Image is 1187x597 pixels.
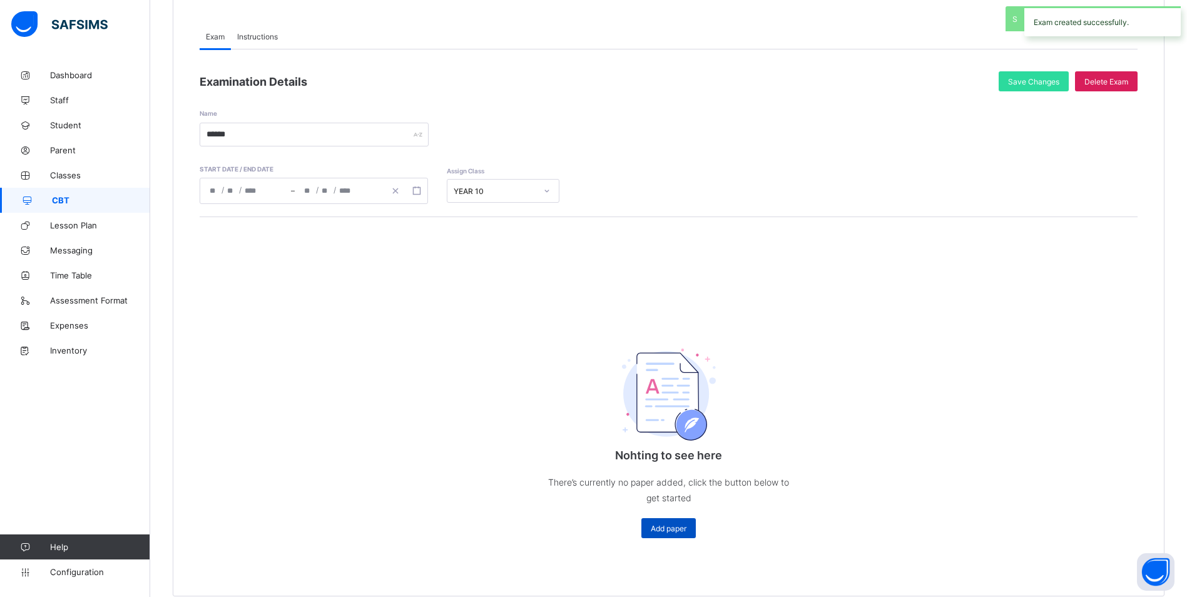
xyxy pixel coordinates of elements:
[334,185,336,195] span: /
[50,320,150,330] span: Expenses
[544,449,794,462] p: Nohting to see here
[222,185,224,195] span: /
[50,295,150,305] span: Assessment Format
[50,345,150,355] span: Inventory
[544,474,794,506] p: There’s currently no paper added, click the button below to get started
[206,32,225,41] span: Exam
[50,145,150,155] span: Parent
[1084,77,1128,86] span: Delete Exam
[651,524,686,533] span: Add paper
[50,70,150,80] span: Dashboard
[50,95,150,105] span: Staff
[50,567,150,577] span: Configuration
[1008,77,1059,86] span: Save Changes
[50,270,150,280] span: Time Table
[454,186,536,196] div: YEAR 10
[50,245,150,255] span: Messaging
[1137,553,1174,591] button: Open asap
[50,220,150,230] span: Lesson Plan
[50,542,150,552] span: Help
[200,165,296,173] span: Start date / End date
[50,170,150,180] span: Classes
[239,185,242,195] span: /
[200,110,217,117] span: Name
[544,314,794,551] div: Nohting to see here
[52,195,150,205] span: CBT
[200,75,307,88] span: Examination Details
[447,167,484,175] span: Assign Class
[622,349,716,441] img: empty_paper.ad750738770ac8374cccfa65f26fe3c4.svg
[11,11,108,38] img: safsims
[1024,6,1181,36] div: Exam created successfully.
[237,32,278,41] span: Instructions
[291,185,295,196] span: –
[50,120,150,130] span: Student
[316,185,318,195] span: /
